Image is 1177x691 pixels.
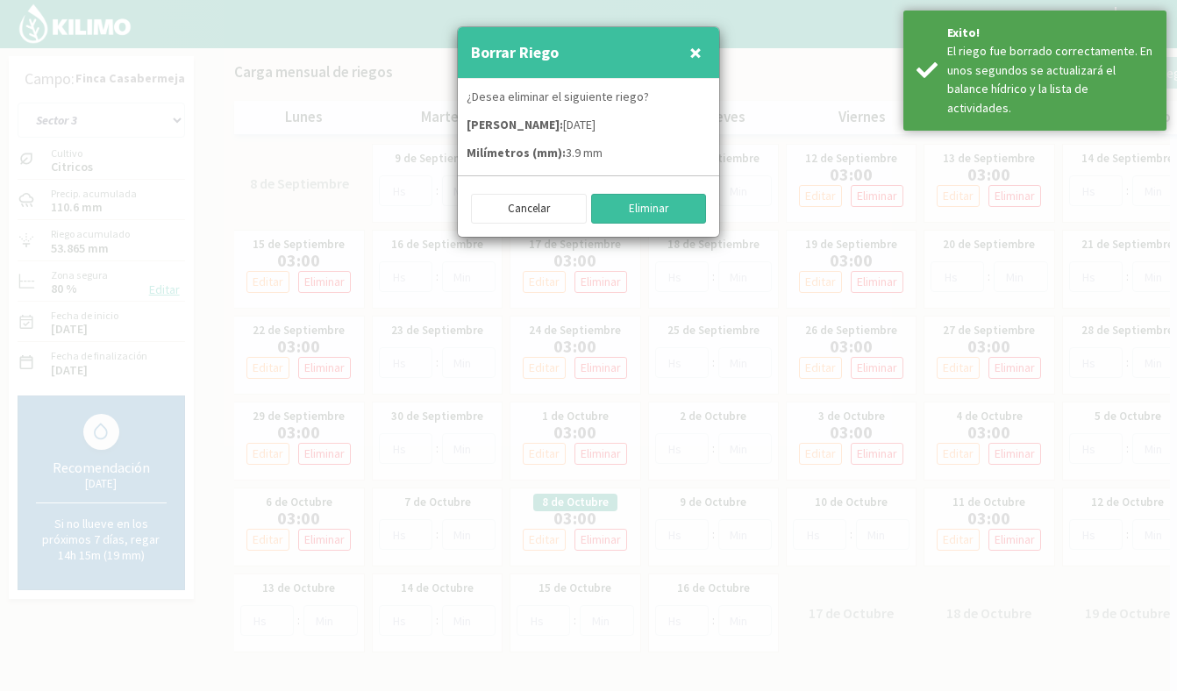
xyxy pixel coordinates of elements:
strong: Milímetros (mm): [467,145,566,160]
button: Cancelar [471,194,587,224]
span: × [689,38,702,67]
strong: [PERSON_NAME]: [467,117,563,132]
p: [DATE] [467,116,710,134]
h4: Borrar Riego [471,40,559,65]
button: Close [685,35,706,70]
div: El riego fue borrado correctamente. En unos segundos se actualizará el balance hídrico y la lista... [947,42,1153,118]
p: 3.9 mm [467,144,710,162]
div: Exito! [947,24,1153,42]
p: ¿Desea eliminar el siguiente riego? [467,88,710,106]
button: Eliminar [591,194,707,224]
